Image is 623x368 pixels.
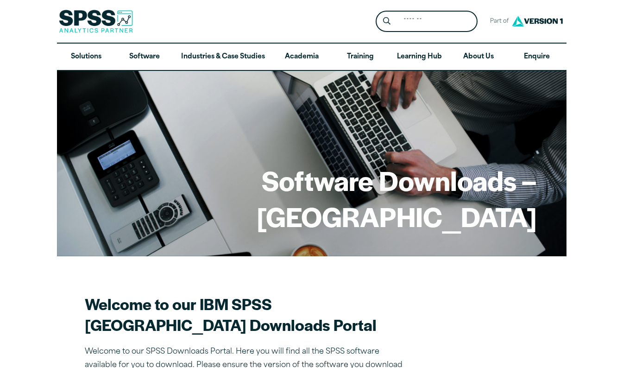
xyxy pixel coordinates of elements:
[376,11,478,32] form: Site Header Search Form
[331,44,389,70] a: Training
[85,293,409,335] h2: Welcome to our IBM SPSS [GEOGRAPHIC_DATA] Downloads Portal
[510,13,565,30] img: Version1 Logo
[272,44,331,70] a: Academia
[115,44,174,70] a: Software
[378,13,395,30] button: Search magnifying glass icon
[174,44,272,70] a: Industries & Case Studies
[508,44,566,70] a: Enquire
[59,10,133,33] img: SPSS Analytics Partner
[383,17,390,25] svg: Search magnifying glass icon
[390,44,449,70] a: Learning Hub
[57,44,115,70] a: Solutions
[57,44,566,70] nav: Desktop version of site main menu
[87,162,537,234] h1: Software Downloads – [GEOGRAPHIC_DATA]
[485,15,510,28] span: Part of
[449,44,508,70] a: About Us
